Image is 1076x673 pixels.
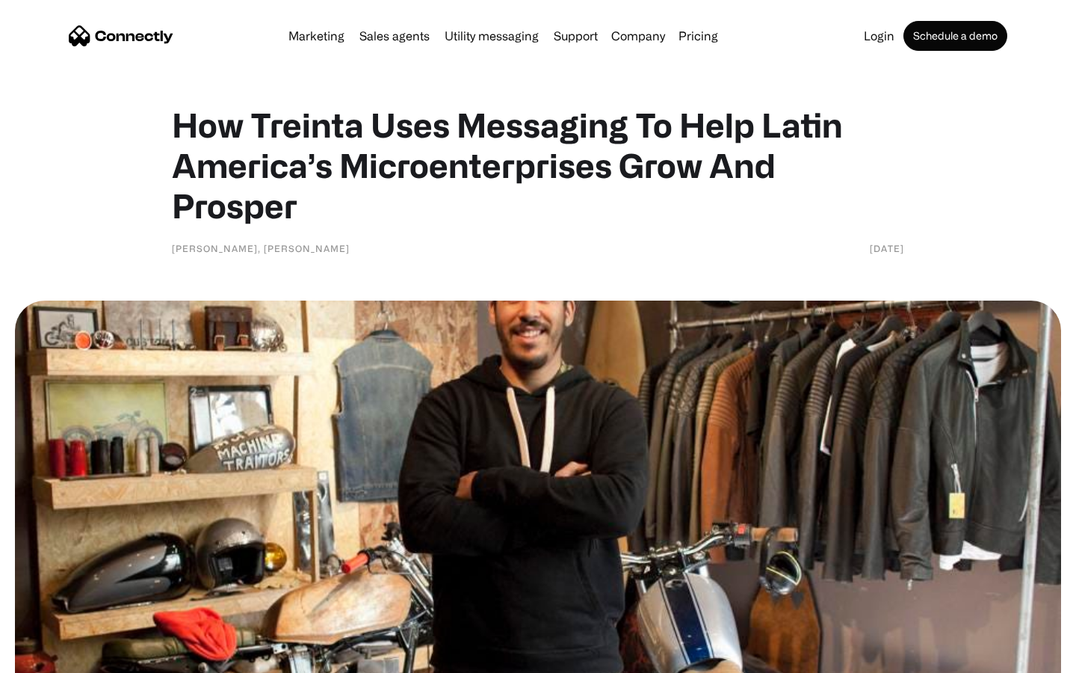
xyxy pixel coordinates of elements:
a: Schedule a demo [903,21,1007,51]
ul: Language list [30,647,90,668]
a: Marketing [282,30,350,42]
a: Support [548,30,604,42]
div: [DATE] [870,241,904,256]
div: [PERSON_NAME], [PERSON_NAME] [172,241,350,256]
a: Sales agents [353,30,436,42]
a: Utility messaging [439,30,545,42]
a: Login [858,30,900,42]
h1: How Treinta Uses Messaging To Help Latin America’s Microenterprises Grow And Prosper [172,105,904,226]
a: Pricing [672,30,724,42]
aside: Language selected: English [15,647,90,668]
div: Company [611,25,665,46]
